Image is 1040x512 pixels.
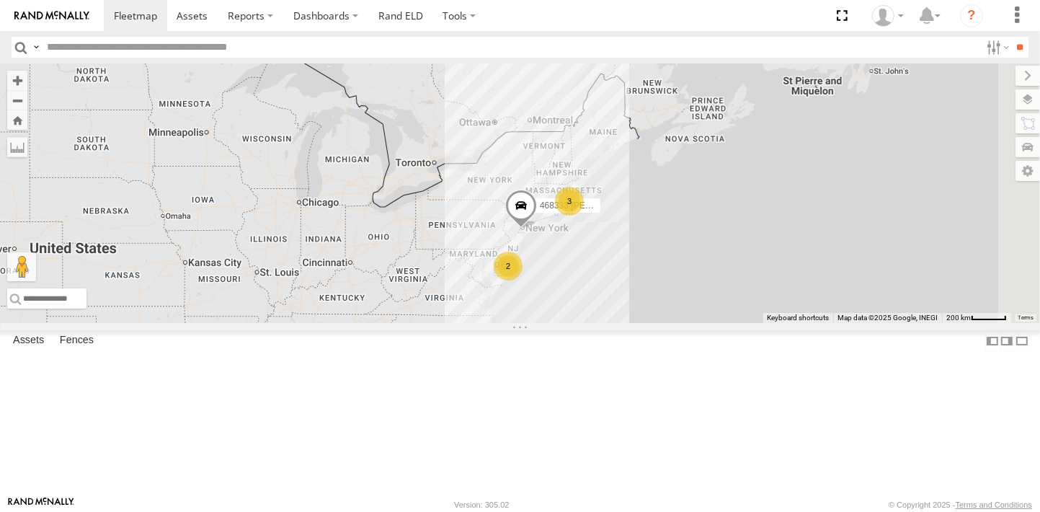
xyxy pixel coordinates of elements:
[494,252,523,281] div: 2
[53,331,101,351] label: Fences
[7,90,27,110] button: Zoom out
[539,200,641,211] span: 468333 [PERSON_NAME]
[1015,161,1040,181] label: Map Settings
[985,330,1000,351] label: Dock Summary Table to the Left
[7,110,27,130] button: Zoom Home
[942,313,1011,323] button: Map Scale: 200 km per 46 pixels
[555,187,584,216] div: 3
[454,500,509,509] div: Version: 305.02
[889,500,1032,509] div: © Copyright 2025 -
[960,4,983,27] i: ?
[30,37,42,58] label: Search Query
[867,5,909,27] div: Dale Gerhard
[7,71,27,90] button: Zoom in
[7,252,36,281] button: Drag Pegman onto the map to open Street View
[6,331,51,351] label: Assets
[981,37,1012,58] label: Search Filter Options
[767,313,829,323] button: Keyboard shortcuts
[1015,330,1029,351] label: Hide Summary Table
[1018,315,1034,321] a: Terms
[1000,330,1014,351] label: Dock Summary Table to the Right
[7,137,27,157] label: Measure
[8,498,74,512] a: Visit our Website
[837,314,938,322] span: Map data ©2025 Google, INEGI
[956,500,1032,509] a: Terms and Conditions
[946,314,971,322] span: 200 km
[14,11,89,21] img: rand-logo.svg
